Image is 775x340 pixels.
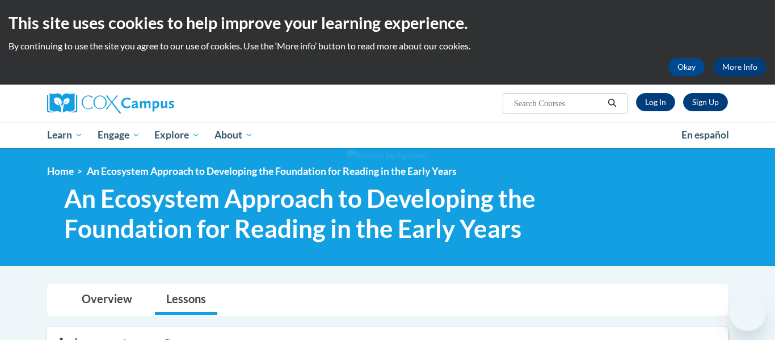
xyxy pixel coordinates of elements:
a: About [207,122,260,148]
a: Home [47,165,74,177]
a: Register [683,93,728,111]
button: Search [604,96,621,110]
a: More Info [713,58,766,76]
p: By continuing to use the site you agree to our use of cookies. Use the ‘More info’ button to read... [9,40,766,52]
iframe: Button to launch messaging window [730,295,766,331]
span: Explore [154,128,200,142]
div: Main menu [30,122,745,148]
a: En español [674,123,736,147]
a: Cox Campus [47,93,263,114]
a: Explore [147,122,207,148]
img: Section background [347,149,428,162]
a: Lessons [155,285,217,315]
span: Learn [47,128,83,142]
a: Learn [40,122,90,148]
span: An Ecosystem Approach to Developing the Foundation for Reading in the Early Years [64,183,571,244]
a: Log In [636,93,675,111]
span: En español [681,129,729,141]
span: About [214,128,253,142]
span: Engage [98,128,140,142]
button: Okay [668,58,705,76]
input: Search Courses [513,96,604,110]
a: Overview [70,285,144,315]
img: Cox Campus [47,93,174,114]
span: An Ecosystem Approach to Developing the Foundation for Reading in the Early Years [87,165,457,177]
a: Engage [90,122,148,148]
h2: This site uses cookies to help improve your learning experience. [9,11,766,34]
